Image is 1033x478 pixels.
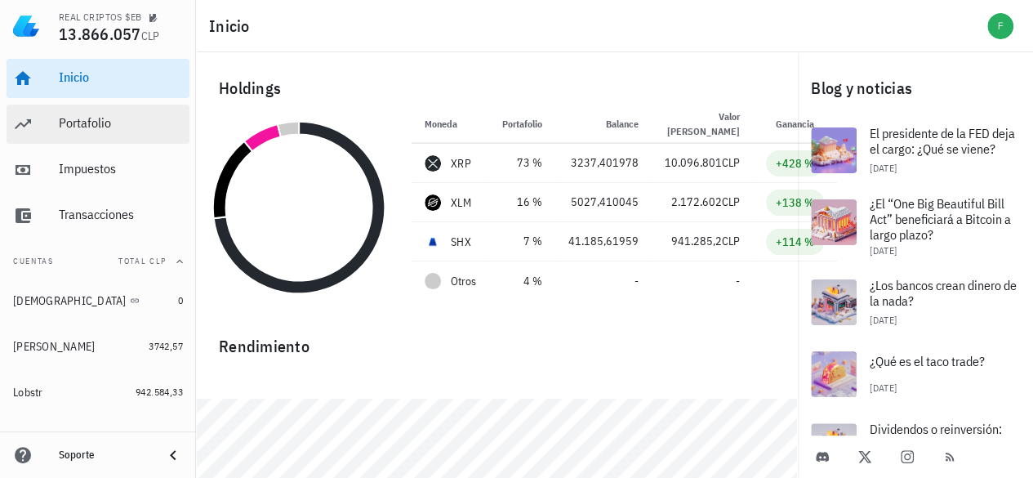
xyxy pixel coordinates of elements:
span: [DATE] [870,244,897,257]
span: CLP [141,29,160,43]
span: CLP [722,234,740,248]
button: CuentasTotal CLP [7,242,189,281]
div: Blog y noticias [798,62,1033,114]
span: CLP [722,194,740,209]
span: 13.866.057 [59,23,141,45]
a: [DEMOGRAPHIC_DATA] 0 [7,281,189,320]
div: XLM [451,194,471,211]
span: 941.285,2 [671,234,722,248]
div: XRP [451,155,471,172]
div: Impuestos [59,161,183,176]
span: ¿El “One Big Beautiful Bill Act” beneficiará a Bitcoin a largo plazo? [870,195,1011,243]
span: Otros [451,273,476,290]
span: CLP [722,155,740,170]
div: Coin Ex [13,431,48,445]
span: [DATE] [870,162,897,174]
div: [DEMOGRAPHIC_DATA] [13,294,127,308]
a: Impuestos [7,150,189,190]
div: 73 % [502,154,542,172]
th: Valor [PERSON_NAME] [652,105,753,144]
a: ¿Qué es el taco trade? [DATE] [798,338,1033,410]
th: Portafolio [489,105,555,144]
div: 16 % [502,194,542,211]
div: avatar [987,13,1013,39]
div: SHX-icon [425,234,441,250]
div: +138 % [776,194,814,211]
span: 942.584,33 [136,386,183,398]
span: - [634,274,639,288]
a: Coin Ex [7,418,189,458]
div: +114 % [776,234,814,250]
div: 4 % [502,273,542,290]
div: Rendimiento [206,320,788,360]
div: Lobstr [13,386,43,400]
span: [DATE] [870,382,897,394]
div: 3237,401978 [568,154,639,172]
div: Portafolio [59,115,183,131]
div: XLM-icon [425,194,441,211]
a: Lobstr 942.584,33 [7,373,189,412]
div: 5027,410045 [568,194,639,211]
a: Inicio [7,59,189,98]
a: ¿Los bancos crean dinero de la nada? [DATE] [798,266,1033,338]
div: SHX [451,234,471,250]
span: ¿Los bancos crean dinero de la nada? [870,277,1017,309]
span: 3742,57 [149,340,183,352]
div: Holdings [206,62,788,114]
a: ¿El “One Big Beautiful Bill Act” beneficiará a Bitcoin a largo plazo? [DATE] [798,186,1033,266]
a: El presidente de la FED deja el cargo: ¿Qué se viene? [DATE] [798,114,1033,186]
span: [DATE] [870,314,897,326]
img: LedgiFi [13,13,39,39]
div: +428 % [776,155,814,172]
span: Ganancia [776,118,824,130]
div: Soporte [59,449,150,462]
div: REAL CRIPTOS $EB [59,11,141,24]
div: 7 % [502,233,542,250]
span: El presidente de la FED deja el cargo: ¿Qué se viene? [870,125,1015,157]
th: Balance [555,105,652,144]
div: Transacciones [59,207,183,222]
span: 10.096.801 [665,155,722,170]
span: - [736,274,740,288]
div: [PERSON_NAME] [13,340,95,354]
div: Inicio [59,69,183,85]
span: ¿Qué es el taco trade? [870,353,985,369]
a: [PERSON_NAME] 3742,57 [7,327,189,366]
th: Moneda [412,105,489,144]
h1: Inicio [209,13,256,39]
a: Transacciones [7,196,189,235]
div: XRP-icon [425,155,441,172]
span: 0 [178,294,183,306]
div: 41.185,61959 [568,233,639,250]
a: Portafolio [7,105,189,144]
span: Total CLP [118,256,167,266]
span: 2.172.602 [671,194,722,209]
